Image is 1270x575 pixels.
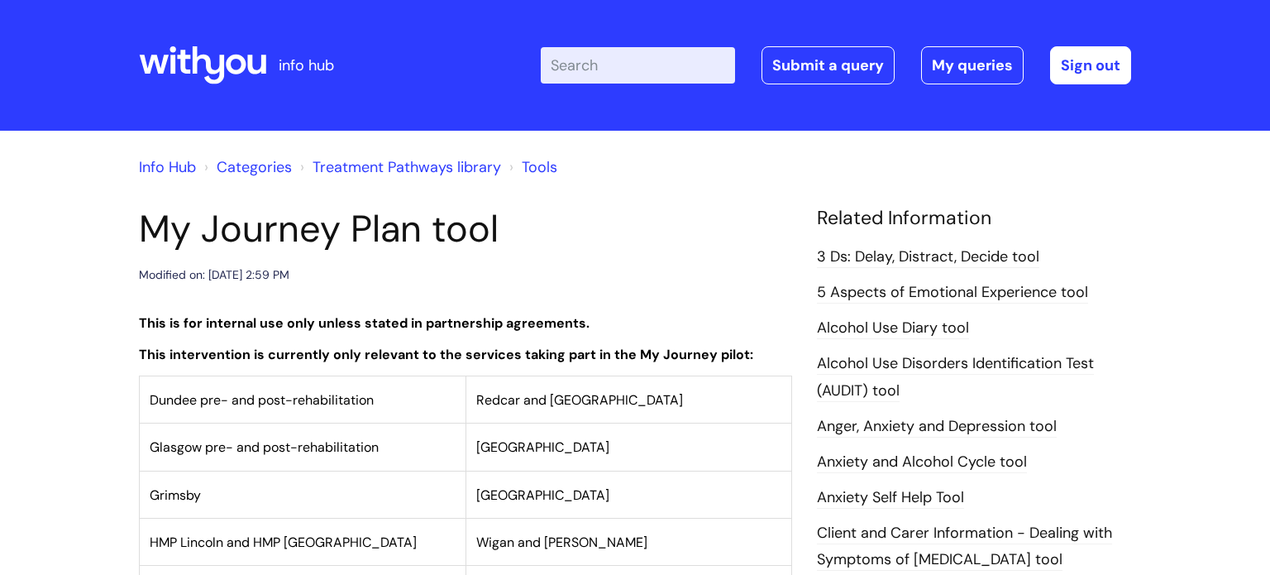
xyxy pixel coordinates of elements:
a: Info Hub [139,157,196,177]
h4: Related Information [817,207,1131,230]
div: Modified on: [DATE] 2:59 PM [139,265,289,285]
span: Redcar and [GEOGRAPHIC_DATA] [476,391,683,409]
div: | - [541,46,1131,84]
span: [GEOGRAPHIC_DATA] [476,438,609,456]
a: Alcohol Use Disorders Identification Test (AUDIT) tool [817,353,1094,401]
input: Search [541,47,735,84]
a: Sign out [1050,46,1131,84]
span: Glasgow pre- and post-rehabilitation [150,438,379,456]
span: Dundee pre- and post-rehabilitation [150,391,374,409]
span: [GEOGRAPHIC_DATA] [476,486,609,504]
a: Anxiety and Alcohol Cycle tool [817,452,1027,473]
span: Wigan and [PERSON_NAME] [476,534,647,551]
a: My queries [921,46,1024,84]
p: info hub [279,52,334,79]
a: Client and Carer Information - Dealing with Symptoms of [MEDICAL_DATA] tool [817,523,1112,571]
span: HMP Lincoln and HMP [GEOGRAPHIC_DATA] [150,534,417,551]
a: Submit a query [762,46,895,84]
a: Treatment Pathways library [313,157,501,177]
li: Tools [505,154,557,180]
a: 5 Aspects of Emotional Experience tool [817,282,1088,304]
a: Anger, Anxiety and Depression tool [817,416,1057,438]
a: Alcohol Use Diary tool [817,318,969,339]
strong: This is for internal use only unless stated in partnership agreements. [139,314,590,332]
a: Categories [217,157,292,177]
h1: My Journey Plan tool [139,207,792,252]
span: Grimsby [150,486,201,504]
a: Tools [522,157,557,177]
a: Anxiety Self Help Tool [817,487,964,509]
strong: This intervention is currently only relevant to the services taking part in the My Journey pilot: [139,346,753,363]
a: 3 Ds: Delay, Distract, Decide tool [817,247,1039,268]
li: Solution home [200,154,292,180]
li: Treatment Pathways library [296,154,501,180]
